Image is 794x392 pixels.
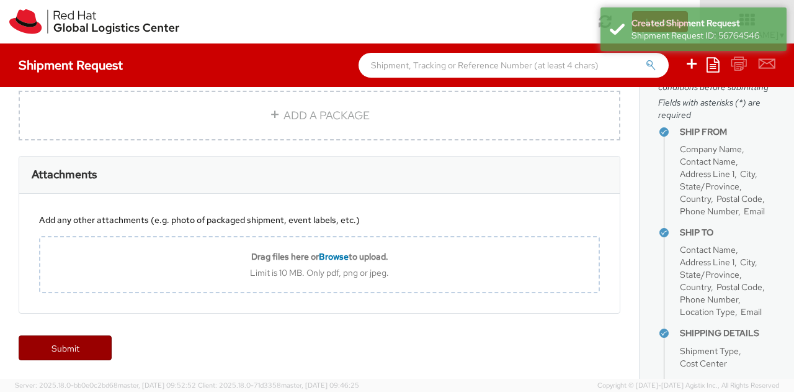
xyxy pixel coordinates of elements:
h3: Attachments [32,168,97,181]
span: Email [741,306,762,317]
b: Drag files here or to upload. [251,251,388,262]
span: master, [DATE] 09:52:52 [118,381,196,390]
span: Cost Center [680,358,727,369]
span: Contact Name [680,244,736,255]
input: Shipment, Tracking or Reference Number (at least 4 chars) [359,53,669,78]
span: City [740,257,755,268]
span: City [740,168,755,180]
span: Address Line 1 [680,257,734,268]
img: rh-logistics-00dfa346123c4ec078e1.svg [9,9,179,34]
span: Fields with asterisks (*) are required [658,96,775,121]
span: Address Line 1 [680,168,734,180]
span: Client: 2025.18.0-71d3358 [198,381,359,390]
h4: Shipping Details [680,329,775,338]
span: Company Name [680,144,742,155]
span: Copyright © [DATE]-[DATE] Agistix Inc., All Rights Reserved [597,381,779,391]
span: Phone Number [680,294,738,305]
h4: Shipment Request [19,58,123,72]
a: ADD A PACKAGE [19,91,620,140]
span: master, [DATE] 09:46:25 [281,381,359,390]
span: Server: 2025.18.0-bb0e0c2bd68 [15,381,196,390]
span: Shipment Type [680,345,739,357]
span: Postal Code [716,193,762,204]
span: Country [680,281,711,293]
h4: Ship From [680,127,775,137]
span: Browse [319,251,349,262]
span: Email [744,206,765,217]
span: State/Province [680,269,739,280]
h4: Ship To [680,228,775,237]
span: Contact Name [680,156,736,167]
span: Phone Number [680,206,738,217]
span: Postal Code [716,281,762,293]
span: State/Province [680,181,739,192]
div: Add any other attachments (e.g. photo of packaged shipment, event labels, etc.) [39,214,600,226]
div: Shipment Request ID: 56764546 [631,29,777,42]
div: Created Shipment Request [631,17,777,29]
div: Limit is 10 MB. Only pdf, png or jpeg. [40,267,599,278]
span: Location Type [680,306,735,317]
span: Country [680,193,711,204]
a: Submit [19,335,112,360]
